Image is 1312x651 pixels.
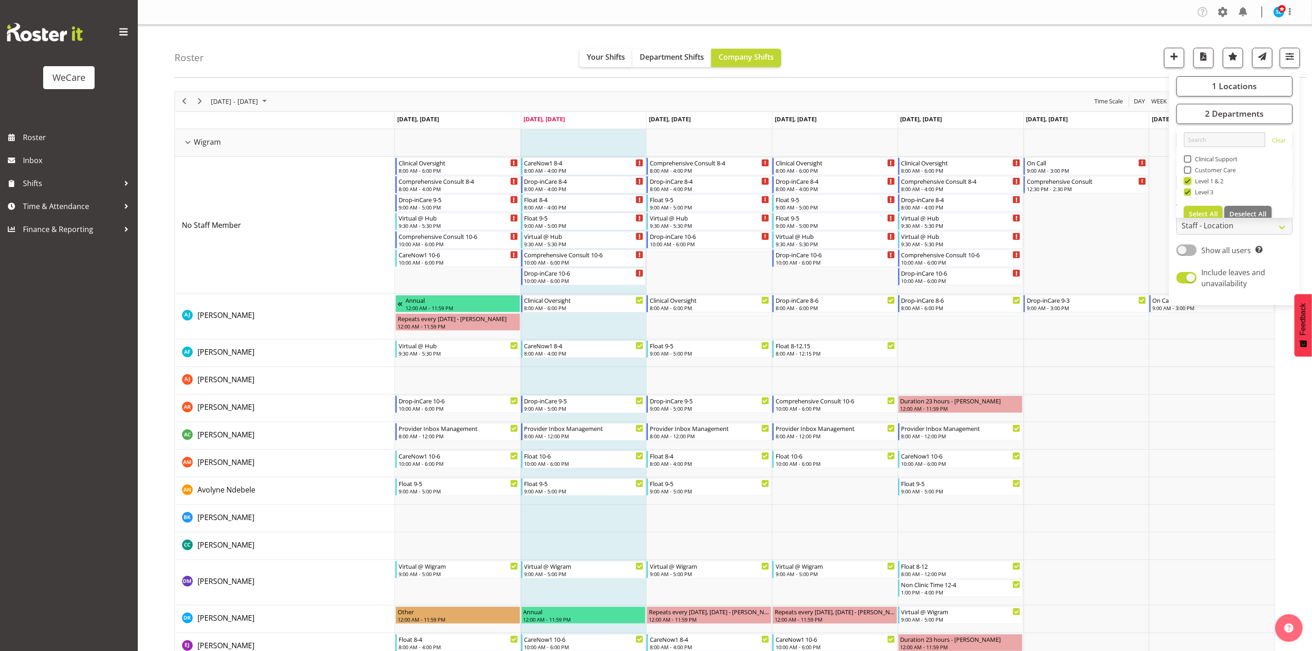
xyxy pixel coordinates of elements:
div: No Staff Member"s event - Virtual @ Hub Begin From Thursday, August 28, 2025 at 9:30:00 AM GMT+12... [772,231,897,249]
div: Virtual @ Hub [399,213,518,222]
a: [PERSON_NAME] [197,310,254,321]
div: 9:30 AM - 5:30 PM [399,350,518,357]
div: Drop-inCare 10-6 [901,268,1021,277]
div: CareNow1 8-4 [524,158,644,167]
button: Time Scale [1093,96,1125,107]
input: Search [1184,132,1265,147]
span: [DATE] - [DATE] [210,96,259,107]
div: 10:00 AM - 6:00 PM [399,240,518,248]
div: Virtual @ Hub [776,232,895,241]
div: 8:00 AM - 4:00 PM [399,185,518,192]
a: [PERSON_NAME] [197,539,254,550]
div: 9:00 AM - 3:00 PM [1027,167,1146,174]
span: Company Shifts [719,52,774,62]
div: Clinical Oversight [776,158,895,167]
div: 8:00 AM - 12:00 PM [776,432,895,440]
div: 10:00 AM - 6:00 PM [524,460,644,467]
span: Level 1 & 2 [1191,177,1224,185]
span: Include leaves and unavailability [1202,267,1266,289]
span: Time & Attendance [23,199,119,213]
td: Deepti Raturi resource [175,606,395,633]
div: Float 8-4 [524,195,644,204]
span: Roster [23,130,133,144]
div: Provider Inbox Management [399,424,518,433]
div: 10:00 AM - 6:00 PM [399,460,518,467]
div: Clinical Oversight [399,158,518,167]
div: No Staff Member"s event - Clinical Oversight Begin From Friday, August 29, 2025 at 8:00:00 AM GMT... [898,158,1023,175]
div: 10:00 AM - 6:00 PM [650,240,769,248]
span: Avolyne Ndebele [197,485,255,495]
div: 9:00 AM - 3:00 PM [1153,304,1272,311]
div: 8:00 AM - 4:00 PM [650,460,769,467]
div: CareNow1 10-6 [399,451,518,460]
div: Virtual @ Hub [524,232,644,241]
a: [PERSON_NAME] [197,457,254,468]
div: 12:00 AM - 11:59 PM [901,405,1021,412]
div: 10:00 AM - 6:00 PM [399,405,518,412]
div: Andrea Ramirez"s event - Drop-inCare 10-6 Begin From Monday, August 25, 2025 at 10:00:00 AM GMT+1... [395,396,520,413]
button: Timeline Day [1132,96,1147,107]
td: Wigram resource [175,129,395,157]
span: Inbox [23,153,133,167]
a: [PERSON_NAME] [197,346,254,357]
div: 9:00 AM - 5:00 PM [776,570,895,577]
div: 8:00 AM - 4:00 PM [901,204,1021,211]
div: No Staff Member"s event - Drop-inCare 8-4 Begin From Wednesday, August 27, 2025 at 8:00:00 AM GMT... [647,176,771,193]
button: Select All [1184,206,1223,222]
td: Ashley Mendoza resource [175,450,395,477]
span: Customer Care [1191,166,1236,174]
div: Ashley Mendoza"s event - Float 8-4 Begin From Wednesday, August 27, 2025 at 8:00:00 AM GMT+12:00 ... [647,451,771,468]
a: [PERSON_NAME] [197,576,254,587]
div: No Staff Member"s event - Comprehensive Consult 10-6 Begin From Tuesday, August 26, 2025 at 10:00... [521,249,646,267]
div: 8:00 AM - 12:00 PM [901,570,1021,577]
button: Filter Shifts [1280,48,1300,68]
div: No Staff Member"s event - Drop-inCare 8-4 Begin From Tuesday, August 26, 2025 at 8:00:00 AM GMT+1... [521,176,646,193]
div: No Staff Member"s event - Comprehensive Consult 10-6 Begin From Friday, August 29, 2025 at 10:00:... [898,249,1023,267]
div: 9:30 AM - 5:30 PM [524,240,644,248]
div: No Staff Member"s event - CareNow1 10-6 Begin From Monday, August 25, 2025 at 10:00:00 AM GMT+12:... [395,249,520,267]
div: August 25 - 31, 2025 [208,92,272,111]
a: [PERSON_NAME] [197,512,254,523]
div: Avolyne Ndebele"s event - Float 9-5 Begin From Friday, August 29, 2025 at 9:00:00 AM GMT+12:00 En... [898,478,1023,496]
span: Time Scale [1093,96,1124,107]
div: 9:00 AM - 5:00 PM [399,204,518,211]
div: Drop-inCare 9-3 [1027,295,1146,305]
button: Your Shifts [580,49,632,67]
div: No Staff Member"s event - Drop-inCare 9-5 Begin From Monday, August 25, 2025 at 9:00:00 AM GMT+12... [395,194,520,212]
span: Level 3 [1191,188,1214,196]
div: 8:00 AM - 4:00 PM [524,185,644,192]
div: Comprehensive Consult 8-4 [399,176,518,186]
span: [PERSON_NAME] [197,512,254,522]
div: Virtual @ Hub [901,213,1021,222]
div: No Staff Member"s event - Drop-inCare 10-6 Begin From Thursday, August 28, 2025 at 10:00:00 AM GM... [772,249,897,267]
div: 12:00 AM - 11:59 PM [405,304,518,311]
span: [PERSON_NAME] [197,310,254,320]
div: 9:00 AM - 5:00 PM [650,350,769,357]
div: 8:00 AM - 4:00 PM [524,167,644,174]
div: Deepti Mahajan"s event - Virtual @ Wigram Begin From Wednesday, August 27, 2025 at 9:00:00 AM GMT... [647,561,771,578]
div: Virtual @ Hub [650,213,769,222]
div: Drop-inCare 8-4 [650,176,769,186]
div: 10:00 AM - 6:00 PM [776,460,895,467]
div: Float 9-5 [650,479,769,488]
span: [PERSON_NAME] [197,347,254,357]
button: Timeline Week [1150,96,1169,107]
div: Float 9-5 [776,213,895,222]
div: Comprehensive Consult 10-6 [901,250,1021,259]
div: Alex Ferguson"s event - Float 9-5 Begin From Wednesday, August 27, 2025 at 9:00:00 AM GMT+12:00 E... [647,340,771,358]
div: AJ Jones"s event - On Call Begin From Sunday, August 31, 2025 at 9:00:00 AM GMT+12:00 Ends At Sun... [1149,295,1274,312]
div: No Staff Member"s event - Float 9-5 Begin From Thursday, August 28, 2025 at 9:00:00 AM GMT+12:00 ... [772,213,897,230]
div: 9:30 AM - 5:30 PM [776,240,895,248]
div: Float 9-5 [524,479,644,488]
div: Alex Ferguson"s event - CareNow1 8-4 Begin From Tuesday, August 26, 2025 at 8:00:00 AM GMT+12:00 ... [521,340,646,358]
td: Alex Ferguson resource [175,340,395,367]
div: Virtual @ Hub [399,341,518,350]
div: Drop-inCare 9-5 [650,396,769,405]
div: Virtual @ Wigram [399,561,518,571]
div: Provider Inbox Management [776,424,895,433]
div: No Staff Member"s event - Comprehensive Consult 8-4 Begin From Friday, August 29, 2025 at 8:00:00... [898,176,1023,193]
div: Andrea Ramirez"s event - Comprehensive Consult 10-6 Begin From Thursday, August 28, 2025 at 10:00... [772,396,897,413]
div: 9:00 AM - 5:00 PM [650,204,769,211]
div: No Staff Member"s event - Clinical Oversight Begin From Monday, August 25, 2025 at 8:00:00 AM GMT... [395,158,520,175]
div: Virtual @ Wigram [776,561,895,571]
